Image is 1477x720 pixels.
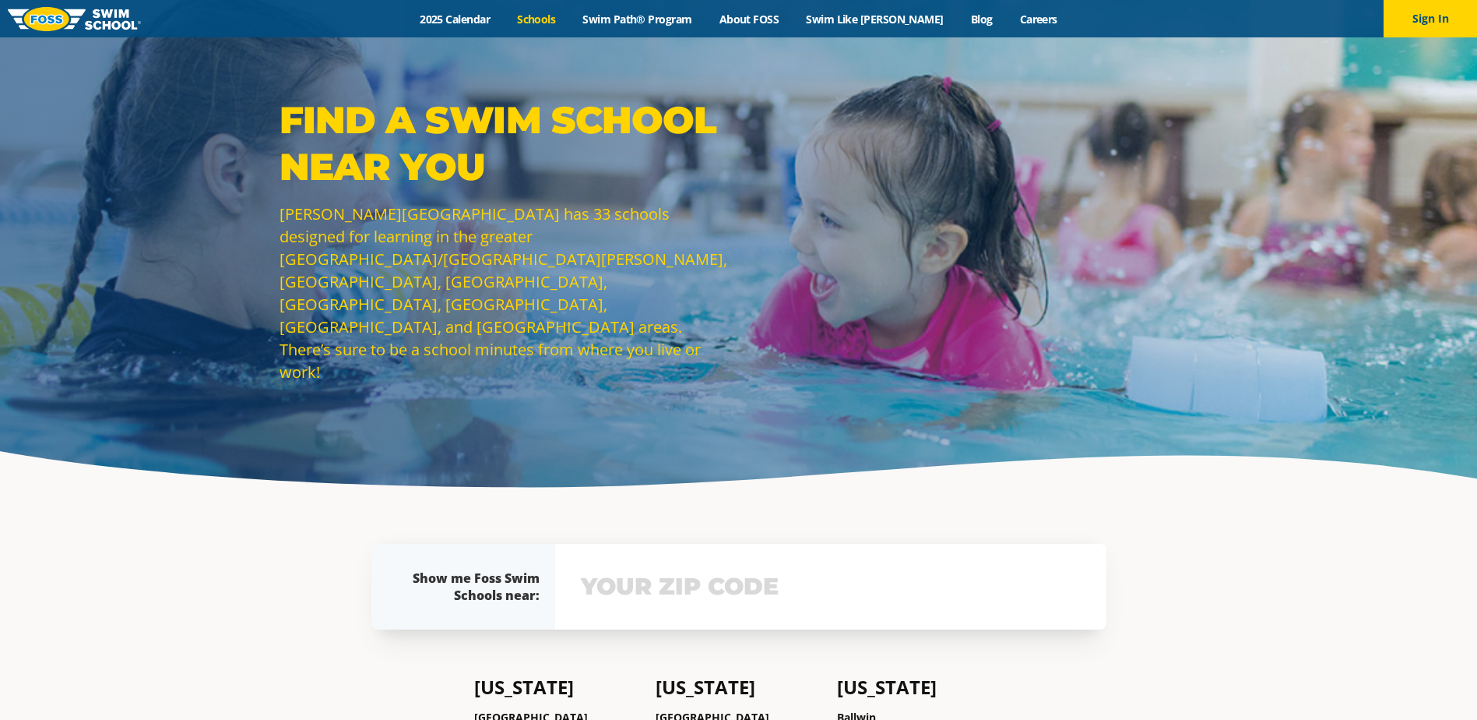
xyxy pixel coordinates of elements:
[656,676,821,698] h4: [US_STATE]
[280,203,731,383] p: [PERSON_NAME][GEOGRAPHIC_DATA] has 33 schools designed for learning in the greater [GEOGRAPHIC_DA...
[705,12,793,26] a: About FOSS
[504,12,569,26] a: Schools
[793,12,958,26] a: Swim Like [PERSON_NAME]
[280,97,731,190] p: Find a Swim School Near You
[8,7,141,31] img: FOSS Swim School Logo
[837,676,1003,698] h4: [US_STATE]
[1006,12,1071,26] a: Careers
[406,12,504,26] a: 2025 Calendar
[569,12,705,26] a: Swim Path® Program
[957,12,1006,26] a: Blog
[403,570,540,604] div: Show me Foss Swim Schools near:
[474,676,640,698] h4: [US_STATE]
[577,564,1085,609] input: YOUR ZIP CODE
